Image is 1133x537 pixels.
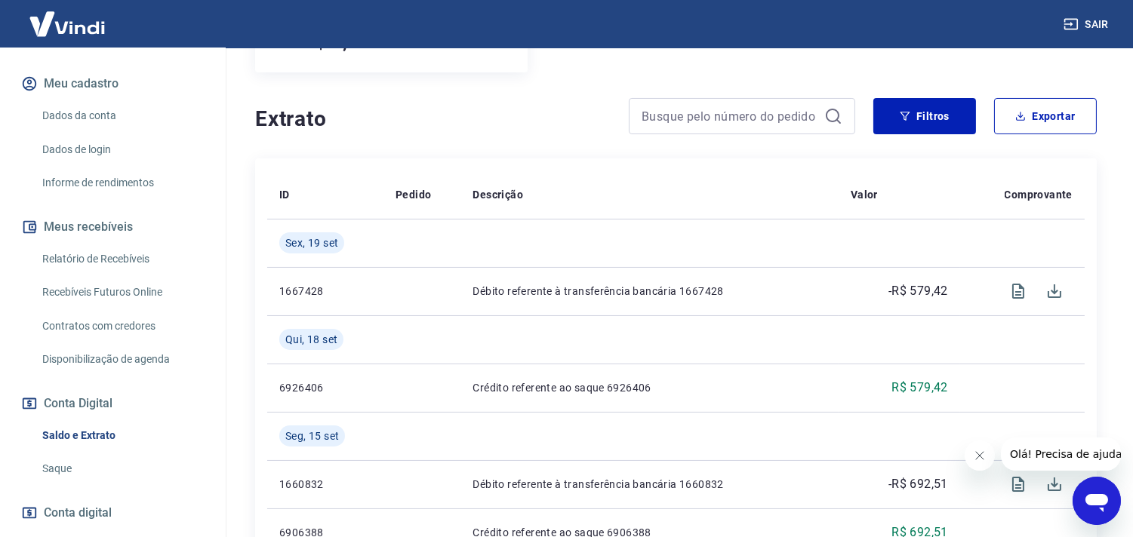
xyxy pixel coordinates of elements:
[473,380,827,395] p: Crédito referente ao saque 6926406
[18,496,208,529] a: Conta digital
[36,167,208,198] a: Informe de rendimentos
[36,244,208,275] a: Relatório de Recebíveis
[44,502,112,523] span: Conta digital
[279,477,371,492] p: 1660832
[285,235,338,250] span: Sex, 19 set
[36,100,208,131] a: Dados da conta
[1061,11,1115,38] button: Sair
[994,98,1097,134] button: Exportar
[36,453,208,484] a: Saque
[891,379,948,397] p: R$ 579,42
[473,187,523,202] p: Descrição
[279,187,290,202] p: ID
[255,104,611,134] h4: Extrato
[1036,273,1073,309] span: Download
[396,187,431,202] p: Pedido
[965,440,995,471] iframe: Fechar mensagem
[888,475,948,493] p: -R$ 692,51
[36,420,208,451] a: Saldo e Extrato
[888,282,948,300] p: -R$ 579,42
[1000,466,1036,502] span: Visualizar
[18,387,208,420] button: Conta Digital
[285,428,339,443] span: Seg, 15 set
[1000,273,1036,309] span: Visualizar
[18,1,116,47] img: Vindi
[36,277,208,308] a: Recebíveis Futuros Online
[1001,437,1121,471] iframe: Mensagem da empresa
[473,477,827,492] p: Débito referente à transferência bancária 1660832
[642,105,818,127] input: Busque pelo número do pedido
[36,134,208,165] a: Dados de login
[1073,477,1121,525] iframe: Botão para abrir a janela de mensagens
[279,380,371,395] p: 6926406
[473,284,827,299] p: Débito referente à transferência bancária 1667428
[9,11,127,23] span: Olá! Precisa de ajuda?
[285,332,337,347] span: Qui, 18 set
[873,98,976,134] button: Filtros
[851,187,878,202] p: Valor
[36,311,208,342] a: Contratos com credores
[36,344,208,375] a: Disponibilização de agenda
[279,284,371,299] p: 1667428
[1036,466,1073,502] span: Download
[18,67,208,100] button: Meu cadastro
[1005,187,1073,202] p: Comprovante
[18,210,208,244] button: Meus recebíveis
